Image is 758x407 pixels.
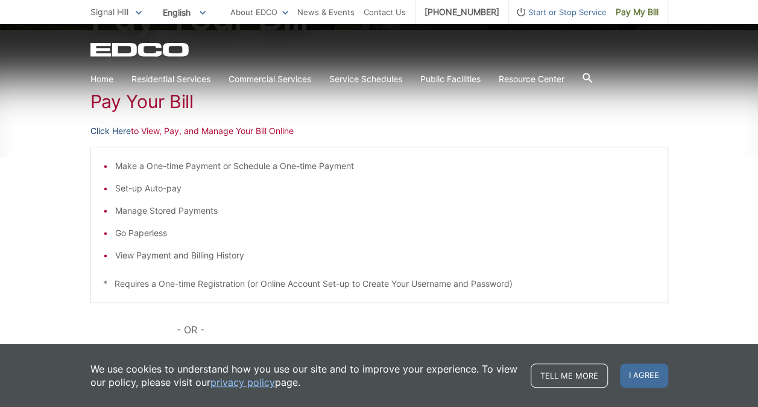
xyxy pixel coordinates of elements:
[115,204,655,217] li: Manage Stored Payments
[531,364,608,388] a: Tell me more
[90,124,668,138] p: to View, Pay, and Manage Your Bill Online
[620,364,668,388] span: I agree
[499,72,564,86] a: Resource Center
[115,159,655,173] li: Make a One-time Payment or Schedule a One-time Payment
[90,42,191,57] a: EDCD logo. Return to the homepage.
[364,5,406,19] a: Contact Us
[90,7,128,17] span: Signal Hill
[229,72,311,86] a: Commercial Services
[154,2,215,22] span: English
[90,362,519,389] p: We use cookies to understand how you use our site and to improve your experience. To view our pol...
[329,72,402,86] a: Service Schedules
[90,124,131,138] a: Click Here
[90,91,668,112] h1: Pay Your Bill
[297,5,355,19] a: News & Events
[103,277,655,290] p: * Requires a One-time Registration (or Online Account Set-up to Create Your Username and Password)
[131,72,210,86] a: Residential Services
[115,182,655,195] li: Set-up Auto-pay
[115,226,655,240] li: Go Paperless
[420,72,481,86] a: Public Facilities
[115,249,655,262] li: View Payment and Billing History
[230,5,288,19] a: About EDCO
[210,376,275,389] a: privacy policy
[177,321,668,338] p: - OR -
[616,5,659,19] span: Pay My Bill
[90,72,113,86] a: Home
